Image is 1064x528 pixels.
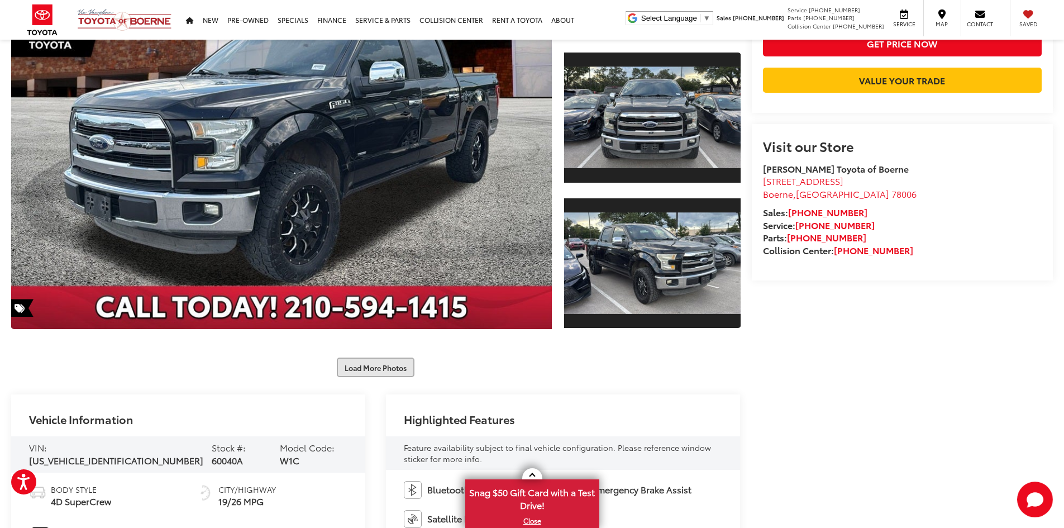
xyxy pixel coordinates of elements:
[763,174,843,187] span: [STREET_ADDRESS]
[280,441,335,454] span: Model Code:
[29,441,47,454] span: VIN:
[795,218,875,231] a: [PHONE_NUMBER]
[51,484,111,495] span: Body Style
[763,162,909,175] strong: [PERSON_NAME] Toyota of Boerne
[763,231,866,244] strong: Parts:
[29,413,133,425] h2: Vehicle Information
[763,187,917,200] span: ,
[833,22,884,30] span: [PHONE_NUMBER]
[809,6,860,14] span: [PHONE_NUMBER]
[466,481,598,515] span: Snag $50 Gift Card with a Test Drive!
[427,483,474,496] span: Bluetooth®
[763,139,1042,153] h2: Visit our Store
[218,484,276,495] span: City/Highway
[717,13,731,22] span: Sales
[763,174,917,200] a: [STREET_ADDRESS] Boerne,[GEOGRAPHIC_DATA] 78006
[788,6,807,14] span: Service
[788,22,831,30] span: Collision Center
[404,481,422,499] img: Bluetooth®
[212,441,246,454] span: Stock #:
[967,20,993,28] span: Contact
[564,197,741,330] a: Expand Photo 2
[337,358,414,377] button: Load More Photos
[834,244,913,256] a: [PHONE_NUMBER]
[218,495,276,508] span: 19/26 MPG
[404,442,711,464] span: Feature availability subject to final vehicle configuration. Please reference window sticker for ...
[427,512,488,525] span: Satellite Radio
[763,187,793,200] span: Boerne
[788,206,867,218] a: [PHONE_NUMBER]
[733,13,784,22] span: [PHONE_NUMBER]
[763,244,913,256] strong: Collision Center:
[197,484,214,502] img: Fuel Economy
[763,68,1042,93] a: Value Your Trade
[562,212,742,313] img: 2015 Ford F-150 XL
[1017,482,1053,517] svg: Start Chat
[51,495,111,508] span: 4D SuperCrew
[803,13,855,22] span: [PHONE_NUMBER]
[1017,482,1053,517] button: Toggle Chat Window
[592,483,691,496] span: Emergency Brake Assist
[891,187,917,200] span: 78006
[77,8,172,31] img: Vic Vaughan Toyota of Boerne
[404,510,422,528] img: Satellite Radio
[763,31,1042,56] button: Get Price Now
[404,413,515,425] h2: Highlighted Features
[763,206,867,218] strong: Sales:
[929,20,954,28] span: Map
[788,13,801,22] span: Parts
[703,14,710,22] span: ▼
[280,454,299,467] span: W1C
[11,299,34,317] span: Special
[796,187,889,200] span: [GEOGRAPHIC_DATA]
[641,14,710,22] a: Select Language​
[29,454,203,467] span: [US_VEHICLE_IDENTIFICATION_NUMBER]
[212,454,243,467] span: 60040A
[641,14,697,22] span: Select Language
[562,66,742,168] img: 2015 Ford F-150 XL
[564,51,741,184] a: Expand Photo 1
[763,218,875,231] strong: Service:
[891,20,917,28] span: Service
[1016,20,1041,28] span: Saved
[787,231,866,244] a: [PHONE_NUMBER]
